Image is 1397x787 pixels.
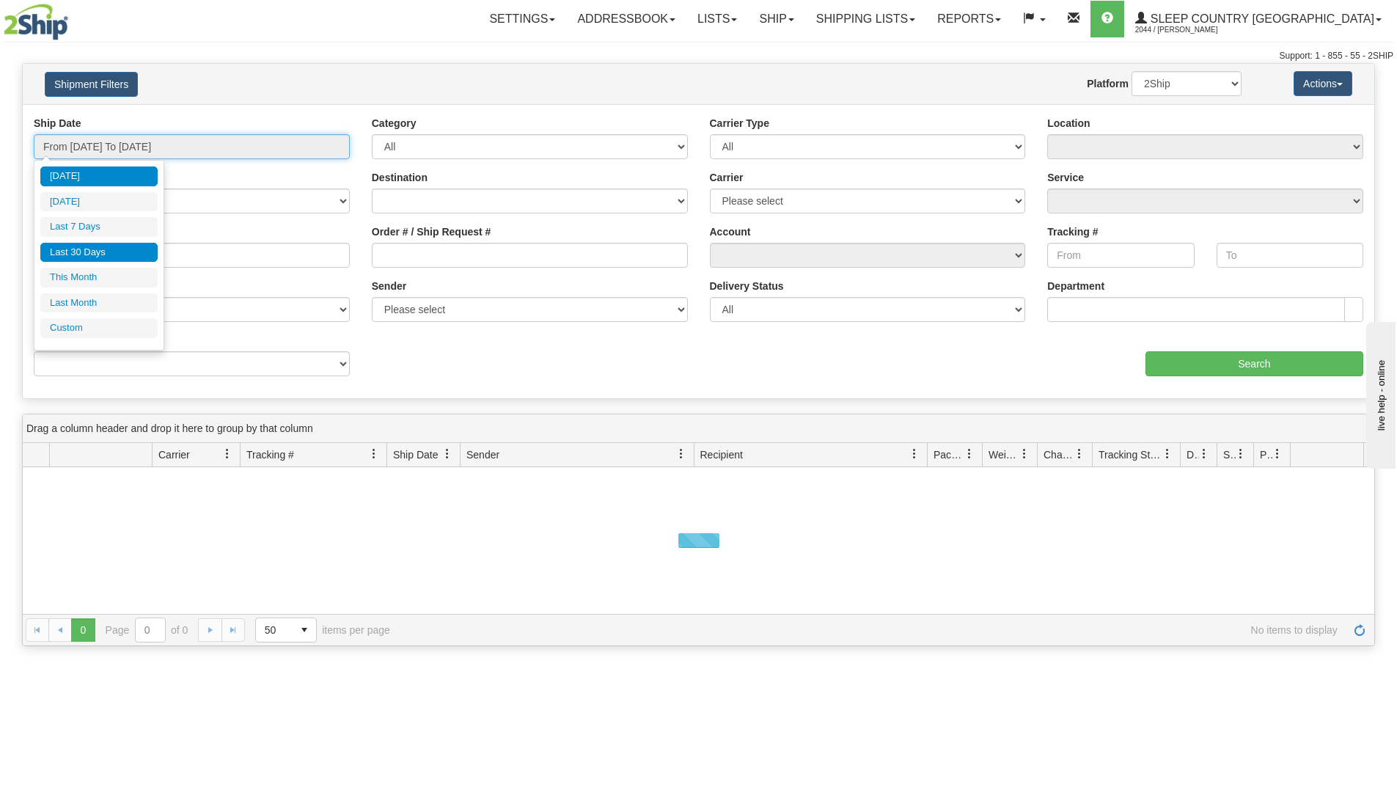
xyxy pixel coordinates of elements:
li: Last Month [40,293,158,313]
label: Tracking # [1047,224,1098,239]
label: Order # / Ship Request # [372,224,491,239]
li: Last 7 Days [40,217,158,237]
li: Custom [40,318,158,338]
a: Carrier filter column settings [215,442,240,466]
a: Sender filter column settings [669,442,694,466]
a: Shipment Issues filter column settings [1228,442,1253,466]
span: Sleep Country [GEOGRAPHIC_DATA] [1147,12,1374,25]
label: Destination [372,170,428,185]
a: Addressbook [566,1,686,37]
a: Lists [686,1,748,37]
button: Actions [1294,71,1352,96]
a: Tracking Status filter column settings [1155,442,1180,466]
span: 50 [265,623,284,637]
span: Packages [934,447,964,462]
a: Tracking # filter column settings [362,442,386,466]
span: Charge [1044,447,1074,462]
li: [DATE] [40,166,158,186]
label: Department [1047,279,1104,293]
a: Weight filter column settings [1012,442,1037,466]
div: Support: 1 - 855 - 55 - 2SHIP [4,50,1393,62]
span: Page of 0 [106,618,188,643]
a: Ship [748,1,804,37]
a: Pickup Status filter column settings [1265,442,1290,466]
span: Carrier [158,447,190,462]
span: Tracking # [246,447,294,462]
a: Settings [478,1,566,37]
span: Tracking Status [1099,447,1162,462]
span: Page sizes drop down [255,618,317,643]
label: Carrier [710,170,744,185]
label: Service [1047,170,1084,185]
span: Pickup Status [1260,447,1272,462]
div: live help - online [11,12,136,23]
a: Refresh [1348,618,1371,642]
span: Shipment Issues [1223,447,1236,462]
a: Ship Date filter column settings [435,442,460,466]
a: Packages filter column settings [957,442,982,466]
span: Ship Date [393,447,438,462]
label: Account [710,224,751,239]
a: Shipping lists [805,1,926,37]
span: select [293,618,316,642]
input: To [1217,243,1363,268]
span: Recipient [700,447,743,462]
img: logo2044.jpg [4,4,68,40]
iframe: chat widget [1363,318,1396,468]
span: Delivery Status [1187,447,1199,462]
span: Weight [989,447,1019,462]
input: From [1047,243,1194,268]
button: Shipment Filters [45,72,138,97]
a: Sleep Country [GEOGRAPHIC_DATA] 2044 / [PERSON_NAME] [1124,1,1393,37]
li: This Month [40,268,158,288]
label: Delivery Status [710,279,784,293]
div: grid grouping header [23,414,1374,443]
span: No items to display [411,624,1338,636]
label: Carrier Type [710,116,769,131]
label: Ship Date [34,116,81,131]
li: Last 30 Days [40,243,158,263]
li: [DATE] [40,192,158,212]
input: Search [1145,351,1363,376]
label: Category [372,116,417,131]
a: Charge filter column settings [1067,442,1092,466]
a: Reports [926,1,1012,37]
label: Location [1047,116,1090,131]
label: Sender [372,279,406,293]
span: Sender [466,447,499,462]
label: Platform [1087,76,1129,91]
span: Page 0 [71,618,95,642]
a: Delivery Status filter column settings [1192,442,1217,466]
span: 2044 / [PERSON_NAME] [1135,23,1245,37]
span: items per page [255,618,390,643]
a: Recipient filter column settings [902,442,927,466]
